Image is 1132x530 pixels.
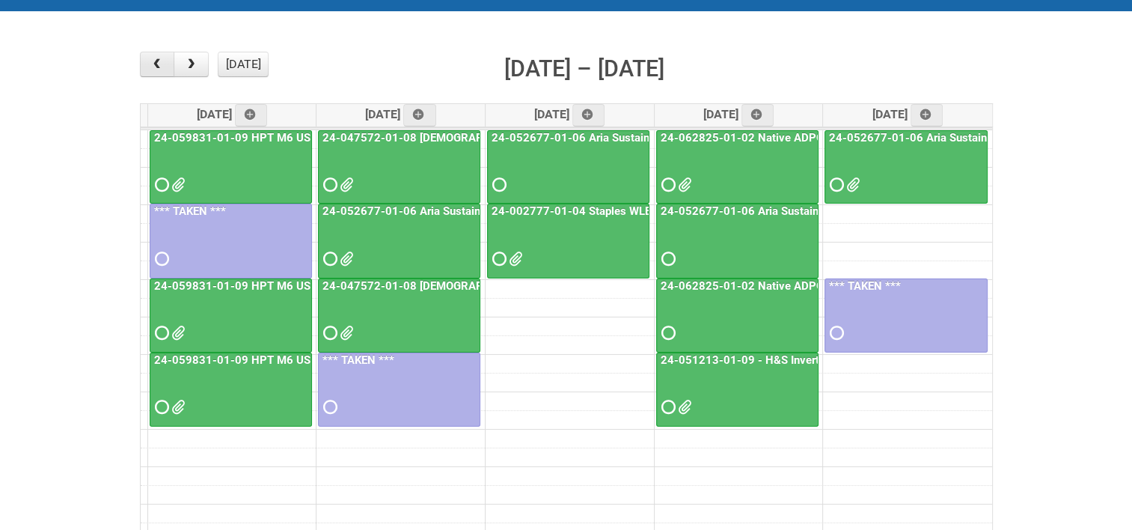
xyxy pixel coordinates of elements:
span: [DATE] [872,107,943,121]
span: Requested [492,180,503,190]
a: 24-052677-01-06 Aria Sustainable TP Packing Day 1 [318,204,480,278]
a: 24-052677-01-06 Aria Sustainable TP Packing Day 3 [658,204,936,218]
span: Requested [661,180,672,190]
a: 24-052677-01-06 Aria Sustainable TP Packing Day 2 [489,131,767,144]
span: [DATE] [365,107,436,121]
a: 24-059831-01-09 HPT M6 US LS - second slot [151,353,397,367]
span: Requested [830,328,840,338]
span: [DATE] [197,107,268,121]
a: 24-052677-01-06 Aria Sustainable TP Packing Day 2 [487,130,649,204]
a: 24-051213-01-09 - H&S Inverted Stability SQM [658,353,905,367]
span: Male BW Mailing2 Labels LION.xlsx 24-047572-01-08 MOR_Mailing 2.xlsm 24-047572 Male BW SPBT Lette... [340,180,350,190]
span: Requested [323,254,334,264]
span: Requested [492,254,503,264]
a: 24-059831-01-09 HPT M6 US LS - photos slot [151,131,395,144]
a: 24-052677-01-06 Aria Sustainable TP Packing Day 3 [656,204,819,278]
a: 24-047572-01-08 [DEMOGRAPHIC_DATA] Body Wash SPBT Mailing#2 [319,131,685,144]
a: 24-047572-01-08 [DEMOGRAPHIC_DATA] Body Wash SPBT Mailing#2 [318,130,480,204]
a: 24-002777-01-04 Staples WLE 2024 Community – Fourth Mailing [487,204,649,278]
a: 24-059831-01-09 HPT M6 US LS - second slot [150,353,312,427]
a: 24-052677-01-06 Aria Sustainable TP [826,131,1028,144]
span: GROUP 20081.jpg GROUP 10161.jpg GROUP 10141.jpg GROUP 10131.jpg GROUP 10081.jpg GROUP 10041.jpg [340,328,350,338]
span: Requested [323,328,334,338]
span: Requested [155,180,165,190]
span: Staples Mailing - October Addresses Lion.xlsx MOR 24-002777-01-04 - Fourth Mailing.xlsm Staples L... [509,254,519,264]
a: Add an event [911,104,943,127]
span: 24-051213-01-09 MOR.xlsm 24-051213-01 _LABELS_16Oct LION .xlsx 24-051213 HS Inverted Stability Pr... [678,402,688,412]
span: Requested [155,402,165,412]
a: 24-047572-01-08 [DEMOGRAPHIC_DATA] Body Wash SPBT Mailing#2 labels & photos [318,278,480,353]
span: Requested [661,402,672,412]
a: 24-047572-01-08 [DEMOGRAPHIC_DATA] Body Wash SPBT Mailing#2 labels & photos [319,279,765,293]
a: 24-051213-01-09 - H&S Inverted Stability SQM [656,353,819,427]
span: 24-052677-01-06 MDN left over count.xlsx 24-052677-01_LABELS_Serial.csv 24-052677-01-06 MDN 4.xls... [846,180,857,190]
span: [DATE] [703,107,774,121]
span: MDN - 24-062825-01-02 left over count #4.xlsx Native assing codes ROUND #4.xlsx Native ADPO R4 la... [678,180,688,190]
a: Add an event [403,104,436,127]
a: 24-059831-01-09 HPT M6 US LS [150,278,312,353]
span: Requested [323,402,334,412]
a: 24-002777-01-04 Staples WLE 2024 Community – Fourth Mailing [489,204,829,218]
span: grp 18.jpg grp 17.jpg grp 16.jpg grp 15.jpg grp 14.jpg grp 13.jpg grp 12.jpg grp 11.jpg grp 10.jp... [171,180,182,190]
span: Requested [155,328,165,338]
span: Requested [830,180,840,190]
a: 24-062825-01-02 Native ADPO Rapid Response - Round 4 - photos [658,279,1006,293]
a: 24-062825-01-02 Native ADPO Rapid Response - Round 4 [658,131,962,144]
a: 24-062825-01-02 Native ADPO Rapid Response - Round 4 [656,130,819,204]
a: 24-062825-01-02 Native ADPO Rapid Response - Round 4 - photos [656,278,819,353]
a: 24-059831-01-09 HPT M6 US LS - photos slot [150,130,312,204]
a: Add an event [572,104,605,127]
span: LPF 24-059831-01-09 HPT M6 US LS.xlsx Day 1.docx Day 2.docx Day 3.docx Day 4.docx Day 5.docx 24-0... [171,328,182,338]
h2: [DATE] – [DATE] [504,52,664,86]
a: 24-059831-01-09 HPT M6 US LS [151,279,329,293]
a: 24-052677-01-06 Aria Sustainable TP [824,130,988,204]
button: [DATE] [218,52,269,77]
span: Requested [323,180,334,190]
a: 24-052677-01-06 Aria Sustainable TP Packing Day 1 [319,204,598,218]
a: Add an event [741,104,774,127]
span: 24-059831-01-0x LEFTOVERS.xlsx MOR 24-059831-01-09 HPT M6 US LS_REV.xlsm 24-059831 Address File -... [171,402,182,412]
span: Requested [661,254,672,264]
span: Requested [155,254,165,264]
span: [DATE] [534,107,605,121]
span: Requested [661,328,672,338]
span: 23-052677-01-05 LPF1.xlsx 24-052677-01-06_Resp Letter1.pdf 2911.pdf 5261.pdf 8971.pdf GP TP Repac... [340,254,350,264]
a: Add an event [235,104,268,127]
